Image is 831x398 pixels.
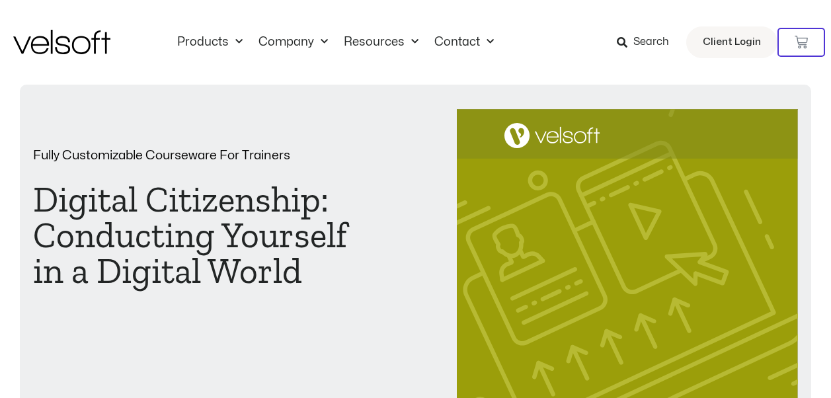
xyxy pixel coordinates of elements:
a: Client Login [686,26,777,58]
a: ProductsMenu Toggle [169,35,251,50]
span: Search [633,34,669,51]
a: Search [617,31,678,54]
img: Velsoft Training Materials [13,30,110,54]
p: Fully Customizable Courseware For Trainers [33,149,374,162]
h1: Digital Citizenship: Conducting Yourself in a Digital World [33,182,374,289]
a: CompanyMenu Toggle [251,35,336,50]
a: ResourcesMenu Toggle [336,35,426,50]
nav: Menu [169,35,502,50]
a: ContactMenu Toggle [426,35,502,50]
span: Client Login [703,34,761,51]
